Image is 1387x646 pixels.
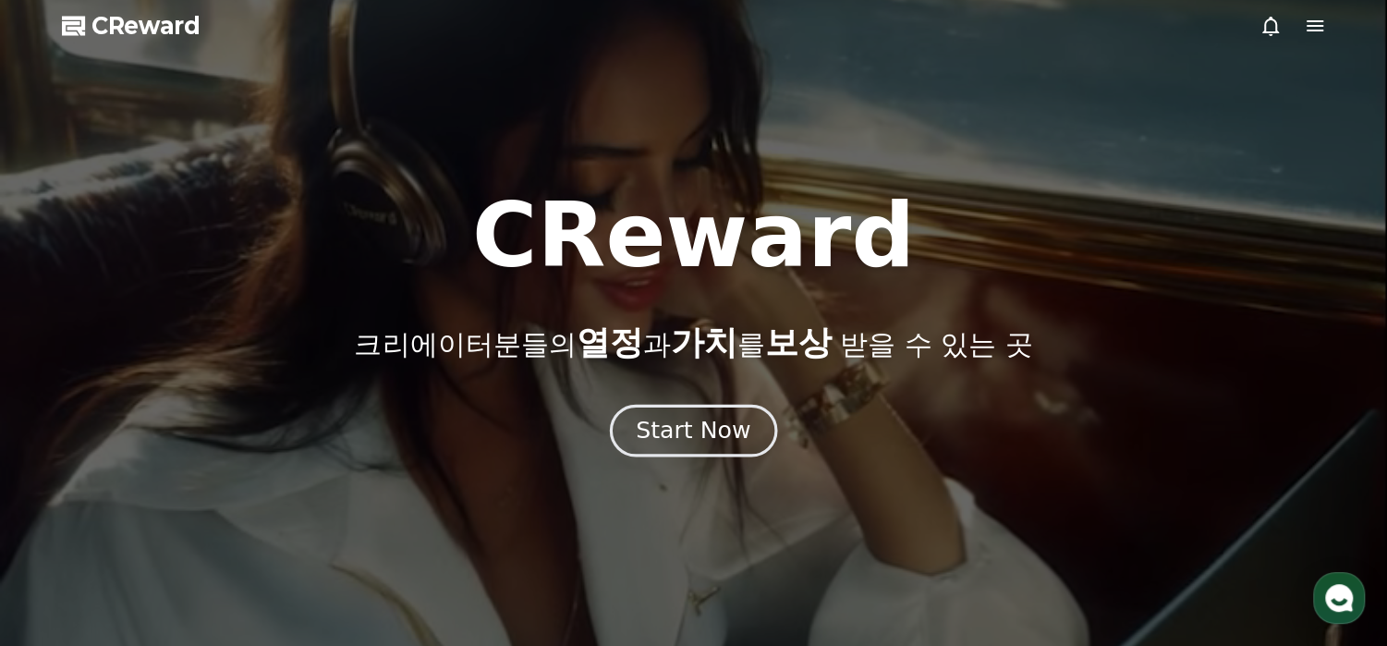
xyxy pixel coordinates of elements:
[636,415,750,446] div: Start Now
[670,323,736,361] span: 가치
[91,11,201,41] span: CReward
[6,493,122,539] a: 홈
[169,521,191,536] span: 대화
[238,493,355,539] a: 설정
[764,323,831,361] span: 보상
[58,520,69,535] span: 홈
[286,520,308,535] span: 설정
[614,424,773,442] a: Start Now
[354,324,1032,361] p: 크리에이터분들의 과 를 받을 수 있는 곳
[472,191,915,280] h1: CReward
[610,404,777,457] button: Start Now
[576,323,642,361] span: 열정
[122,493,238,539] a: 대화
[62,11,201,41] a: CReward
